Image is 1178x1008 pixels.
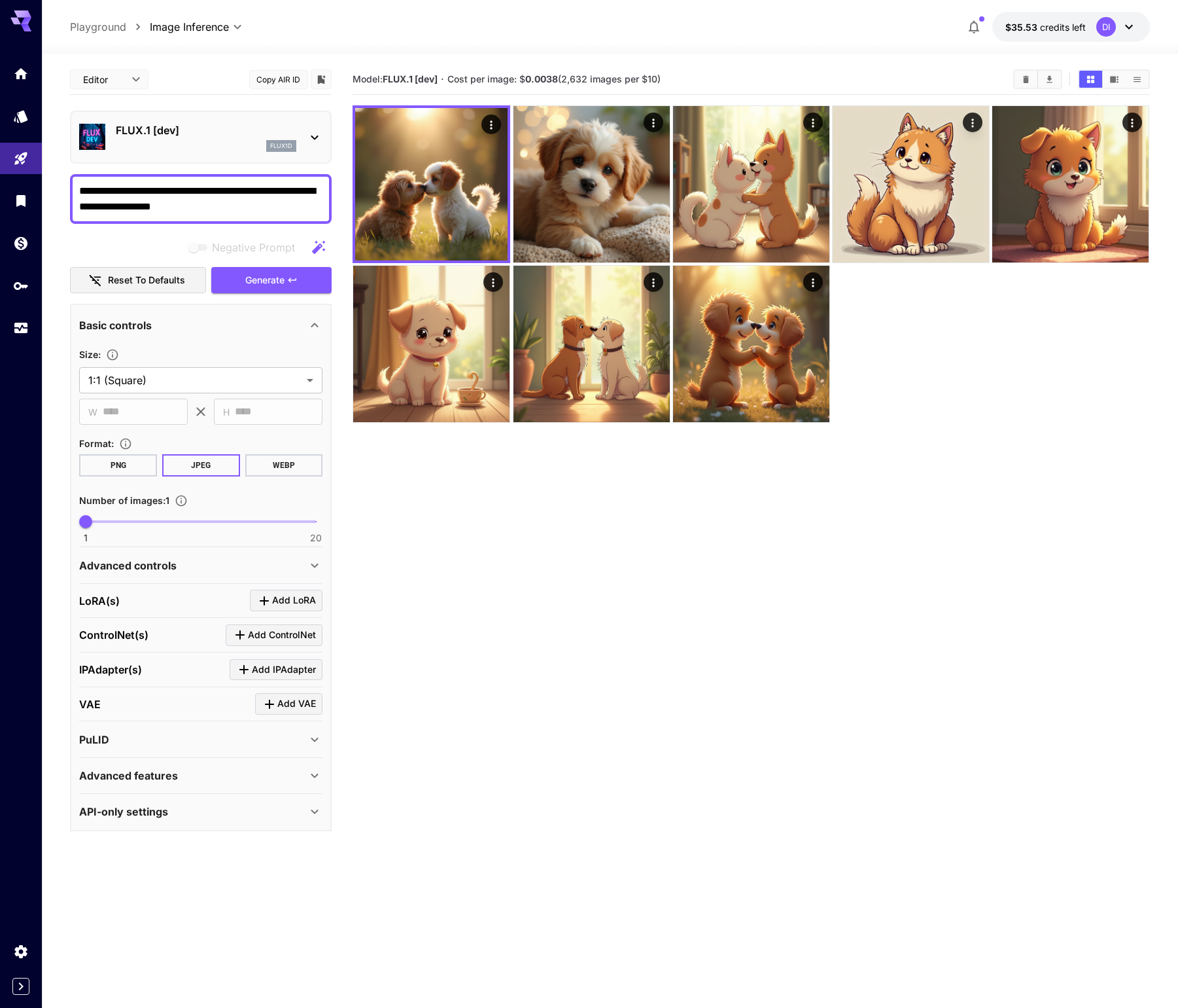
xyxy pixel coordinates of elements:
div: Actions [963,113,982,132]
div: FLUX.1 [dev]flux1d [79,117,322,157]
button: $35.52936DI [992,12,1150,42]
p: · [441,71,444,87]
div: Clear ImagesDownload All [1013,69,1062,89]
span: Add LoRA [272,592,316,609]
span: Add IPAdapter [252,662,316,678]
div: Advanced controls [79,550,322,581]
div: Home [13,65,29,82]
span: 1 [84,531,88,545]
span: Negative Prompt [212,240,295,255]
div: Actions [484,272,504,292]
b: 0.0038 [525,73,558,84]
span: Editor [83,73,124,86]
div: Wallet [13,235,29,251]
span: Add ControlNet [248,627,316,643]
span: 20 [310,531,322,545]
button: Clear Images [1014,71,1037,88]
div: Library [13,192,29,209]
p: Advanced controls [79,558,177,573]
button: Copy AIR ID [249,70,308,89]
img: 2Q== [673,266,829,422]
span: credits left [1040,22,1086,33]
div: Settings [13,943,29,960]
div: Usage [13,320,29,336]
span: $35.53 [1005,22,1040,33]
button: Specify how many images to generate in a single request. Each image generation will be charged se... [169,494,193,507]
span: Size : [79,349,101,360]
span: Cost per image: $ (2,632 images per $10) [447,73,661,84]
button: Click to add ControlNet [226,624,322,646]
div: Actions [803,272,823,292]
button: Show images in video view [1103,71,1126,88]
button: JPEG [162,454,240,477]
div: Actions [1123,113,1143,132]
button: Click to add VAE [255,693,322,715]
img: 2Q== [833,106,989,262]
div: Playground [13,151,29,167]
div: Advanced features [79,760,322,791]
button: Show images in list view [1126,71,1149,88]
button: Click to add IPAdapter [230,659,322,681]
img: 2Q== [353,266,510,422]
span: Model: [353,73,438,84]
p: LoRA(s) [79,593,120,609]
button: WEBP [245,454,323,477]
a: Playground [70,19,126,35]
p: ControlNet(s) [79,627,148,643]
img: 9k= [513,266,670,422]
p: PuLID [79,732,109,747]
div: Actions [644,272,663,292]
p: Basic controls [79,317,152,333]
div: API Keys [13,278,29,294]
span: Negative prompts are not compatible with the selected model. [186,239,305,255]
div: API-only settings [79,796,322,827]
button: Generate [211,267,332,294]
button: Adjust the dimensions of the generated image by specifying its width and height in pixels, or sel... [101,348,124,361]
span: Image Inference [150,19,229,35]
img: 9k= [992,106,1149,262]
span: 1:1 (Square) [88,372,302,388]
div: Show images in grid viewShow images in video viewShow images in list view [1078,69,1150,89]
div: Actions [644,113,663,132]
span: Add VAE [277,696,316,712]
div: DI [1096,17,1116,37]
div: Models [13,108,29,124]
span: Generate [245,272,285,289]
span: H [223,405,230,420]
span: W [88,405,97,420]
nav: breadcrumb [70,19,150,35]
button: Show images in grid view [1079,71,1102,88]
p: VAE [79,696,101,712]
b: FLUX.1 [dev] [383,73,438,84]
button: Choose the file format for the output image. [114,437,137,450]
div: Actions [803,113,823,132]
div: $35.52936 [1005,20,1086,34]
p: IPAdapter(s) [79,662,142,677]
img: 2Q== [355,108,508,261]
p: API-only settings [79,804,168,819]
img: 9k= [513,106,670,262]
div: Basic controls [79,310,322,341]
button: Add to library [315,71,327,87]
span: Number of images : 1 [79,495,169,506]
div: Actions [482,115,502,134]
button: Download All [1038,71,1061,88]
button: Expand sidebar [12,978,29,995]
p: flux1d [270,141,292,151]
span: Format : [79,438,114,449]
button: Click to add LoRA [250,590,322,611]
p: Advanced features [79,768,178,783]
p: FLUX.1 [dev] [116,122,296,138]
img: 2Q== [673,106,829,262]
button: PNG [79,454,157,477]
button: Reset to defaults [70,267,206,294]
div: PuLID [79,724,322,755]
